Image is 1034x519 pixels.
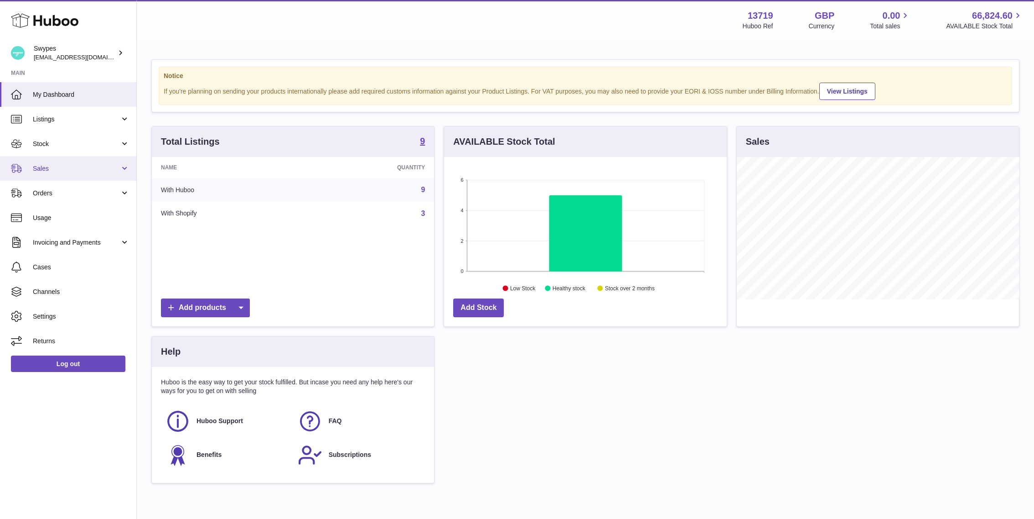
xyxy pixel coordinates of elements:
[165,409,289,434] a: Huboo Support
[161,346,181,358] h3: Help
[461,268,464,274] text: 0
[33,214,129,222] span: Usage
[815,10,834,22] strong: GBP
[34,53,134,61] span: [EMAIL_ADDRESS][DOMAIN_NAME]
[33,189,120,198] span: Orders
[746,136,770,148] h3: Sales
[461,238,464,244] text: 2
[972,10,1013,22] span: 66,824.60
[161,136,220,148] h3: Total Listings
[33,263,129,272] span: Cases
[11,356,125,372] a: Log out
[196,417,243,425] span: Huboo Support
[421,210,425,217] a: 3
[421,186,425,194] a: 9
[461,177,464,183] text: 6
[161,378,425,395] p: Huboo is the easy way to get your stock fulfilled. But incase you need any help here's our ways f...
[420,136,425,147] a: 9
[33,337,129,346] span: Returns
[152,178,304,202] td: With Huboo
[33,312,129,321] span: Settings
[304,157,434,178] th: Quantity
[870,22,910,31] span: Total sales
[946,22,1023,31] span: AVAILABLE Stock Total
[33,90,129,99] span: My Dashboard
[33,238,120,247] span: Invoicing and Payments
[33,164,120,173] span: Sales
[298,443,421,467] a: Subscriptions
[196,451,222,459] span: Benefits
[152,202,304,225] td: With Shopify
[819,83,875,100] a: View Listings
[510,285,536,292] text: Low Stock
[34,44,116,62] div: Swypes
[329,417,342,425] span: FAQ
[809,22,835,31] div: Currency
[329,451,371,459] span: Subscriptions
[946,10,1023,31] a: 66,824.60 AVAILABLE Stock Total
[743,22,773,31] div: Huboo Ref
[33,288,129,296] span: Channels
[152,157,304,178] th: Name
[461,208,464,213] text: 4
[453,299,504,317] a: Add Stock
[298,409,421,434] a: FAQ
[165,443,289,467] a: Benefits
[553,285,586,292] text: Healthy stock
[883,10,900,22] span: 0.00
[164,72,1007,80] strong: Notice
[605,285,655,292] text: Stock over 2 months
[870,10,910,31] a: 0.00 Total sales
[161,299,250,317] a: Add products
[33,115,120,124] span: Listings
[164,81,1007,100] div: If you're planning on sending your products internationally please add required customs informati...
[11,46,25,60] img: hello@swypes.co.uk
[420,136,425,146] strong: 9
[33,140,120,148] span: Stock
[748,10,773,22] strong: 13719
[453,136,555,148] h3: AVAILABLE Stock Total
